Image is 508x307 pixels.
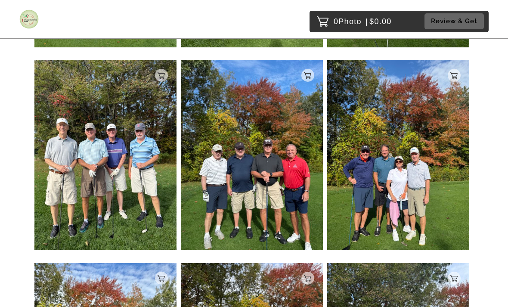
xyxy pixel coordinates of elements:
[19,9,39,29] img: Snapphound Logo
[424,13,486,29] a: Review & Get
[338,15,362,28] span: Photo
[181,60,323,250] img: 221326
[34,60,177,250] img: 221327
[366,17,368,26] span: |
[424,13,484,29] button: Review & Get
[327,60,469,250] img: 221325
[334,15,392,28] p: 0 $0.00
